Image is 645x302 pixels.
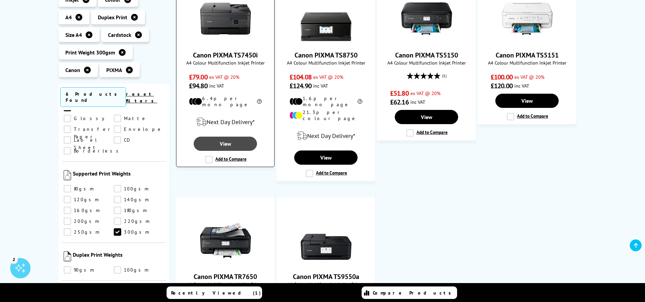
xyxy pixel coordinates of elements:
[64,136,114,144] a: Label Sheet
[280,60,371,66] span: A4 Colour Multifunction Inkjet Printer
[209,83,224,89] span: inc VAT
[64,207,114,214] a: 160gsm
[64,185,114,192] a: 80gsm
[313,83,328,89] span: inc VAT
[306,170,347,177] label: Add to Compare
[189,73,208,82] span: £79.00
[64,170,71,180] img: Supported Print Weights
[106,67,122,73] span: PIXMA
[126,91,157,104] a: reset filters
[64,251,71,261] img: Duplex Print Weights
[289,95,362,108] li: 1.6p per mono page
[65,14,72,21] span: A4
[180,113,271,132] div: modal_delivery
[481,60,573,66] span: A4 Colour Multifunction Inkjet Printer
[10,256,18,263] div: 2
[373,290,455,296] span: Compare Products
[390,89,409,98] span: £51.80
[289,73,311,82] span: £104.08
[280,281,371,287] span: A4 Colour Multifunction Inkjet Printer
[362,286,457,299] a: Compare Products
[64,125,114,133] a: Transfer Paper
[189,95,262,108] li: 6.4p per mono page
[406,129,448,137] label: Add to Compare
[194,272,257,281] a: Canon PIXMA TR7650
[390,98,409,107] span: £62.16
[395,51,458,60] a: Canon PIXMA TS5150
[395,110,458,124] a: View
[64,147,122,155] a: Borderless
[209,74,239,80] span: ex VAT @ 20%
[200,260,251,267] a: Canon PIXMA TR7650
[200,215,251,265] img: Canon PIXMA TR7650
[64,196,114,203] a: 120gsm
[114,115,164,122] a: Matte
[180,281,271,287] span: A4 Colour Multifunction Inkjet Printer
[108,31,131,38] span: Cardstock
[200,39,251,45] a: Canon PIXMA TS7450i
[180,60,271,66] span: A4 Colour Multifunction Inkjet Printer
[114,207,164,214] a: 180gsm
[491,82,513,90] span: £120.00
[60,87,126,107] span: 6 Products Found
[171,290,261,296] span: Recently Viewed (1)
[98,14,127,21] span: Duplex Print
[294,150,357,165] a: View
[514,83,529,89] span: inc VAT
[410,90,440,96] span: ex VAT @ 20%
[65,31,82,38] span: Size A4
[167,286,262,299] a: Recently Viewed (1)
[280,126,371,145] div: modal_delivery
[65,67,80,73] span: Canon
[64,115,114,122] a: Glossy
[114,136,164,144] a: CD
[73,170,164,182] span: Supported Print Weights
[64,217,114,225] a: 200gsm
[64,266,114,274] a: 90gsm
[491,73,513,82] span: £100.00
[114,185,164,192] a: 100gsm
[442,69,447,82] span: (1)
[64,228,114,236] a: 250gsm
[289,82,311,90] span: £124.90
[507,113,548,120] label: Add to Compare
[189,82,208,90] span: £94.80
[514,74,544,80] span: ex VAT @ 20%
[495,94,558,108] a: View
[193,51,258,60] a: Canon PIXMA TS7450i
[114,217,164,225] a: 220gsm
[301,39,351,45] a: Canon PIXMA TS8750
[194,137,257,151] a: View
[301,215,351,265] img: Canon PIXMA TS9550a
[114,228,164,236] a: 300gsm
[381,60,472,66] span: A4 Colour Multifunction Inkjet Printer
[293,272,359,281] a: Canon PIXMA TS9550a
[313,74,343,80] span: ex VAT @ 20%
[114,125,164,133] a: Envelope
[295,51,358,60] a: Canon PIXMA TS8750
[301,260,351,267] a: Canon PIXMA TS9550a
[114,266,164,274] a: 100gsm
[289,109,362,121] li: 21.3p per colour page
[410,99,425,105] span: inc VAT
[205,156,246,163] label: Add to Compare
[496,51,559,60] a: Canon PIXMA TS5151
[502,39,553,45] a: Canon PIXMA TS5151
[73,251,164,263] span: Duplex Print Weights
[114,196,164,203] a: 140gsm
[401,39,452,45] a: Canon PIXMA TS5150
[65,49,115,56] span: Print Weight 300gsm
